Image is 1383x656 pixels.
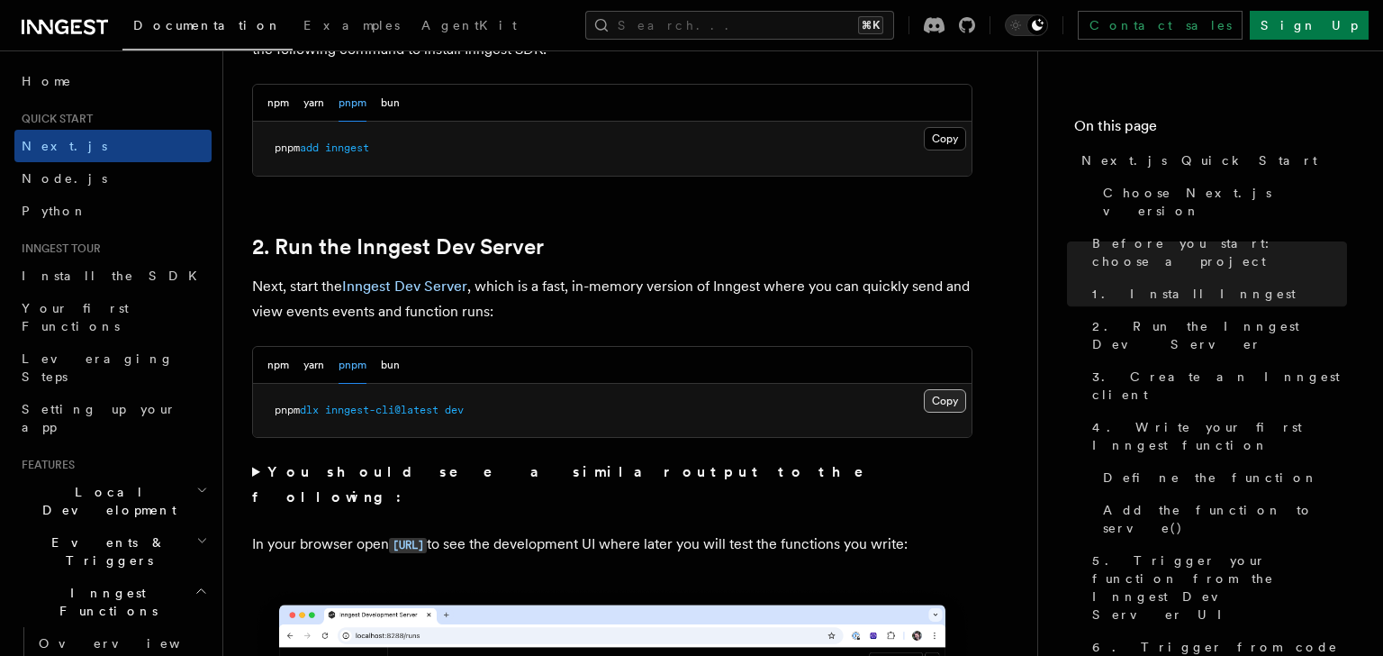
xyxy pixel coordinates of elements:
span: 4. Write your first Inngest function [1092,418,1347,454]
button: bun [381,347,400,384]
span: inngest [325,141,369,154]
span: Quick start [14,112,93,126]
a: Node.js [14,162,212,195]
a: Add the function to serve() [1096,494,1347,544]
button: yarn [303,347,324,384]
span: Next.js Quick Start [1081,151,1317,169]
a: Next.js [14,130,212,162]
span: 5. Trigger your function from the Inngest Dev Server UI [1092,551,1347,624]
a: Documentation [122,5,293,50]
kbd: ⌘K [858,16,883,34]
span: Examples [303,18,400,32]
span: Next.js [22,139,107,153]
span: Inngest Functions [14,584,194,620]
a: 3. Create an Inngest client [1085,360,1347,411]
button: pnpm [339,347,366,384]
button: bun [381,85,400,122]
p: In your browser open to see the development UI where later you will test the functions you write: [252,532,972,558]
a: Choose Next.js version [1096,177,1347,227]
button: Toggle dark mode [1005,14,1048,36]
span: Local Development [14,483,196,519]
span: pnpm [275,404,300,416]
span: Features [14,458,75,472]
a: Before you start: choose a project [1085,227,1347,278]
a: 4. Write your first Inngest function [1085,411,1347,461]
button: yarn [303,85,324,122]
span: Overview [39,636,224,651]
a: Leveraging Steps [14,342,212,393]
a: 1. Install Inngest [1085,278,1347,310]
button: pnpm [339,85,366,122]
span: dlx [300,404,319,416]
span: 2. Run the Inngest Dev Server [1092,317,1347,353]
button: npm [267,85,289,122]
button: Inngest Functions [14,577,212,627]
a: Examples [293,5,411,49]
a: Install the SDK [14,260,212,292]
a: 2. Run the Inngest Dev Server [1085,310,1347,360]
a: Contact sales [1078,11,1243,40]
span: Leveraging Steps [22,351,174,384]
span: pnpm [275,141,300,154]
span: Setting up your app [22,402,176,434]
a: Your first Functions [14,292,212,342]
a: Sign Up [1250,11,1369,40]
span: 6. Trigger from code [1092,638,1338,656]
a: Python [14,195,212,227]
a: Home [14,65,212,97]
span: add [300,141,319,154]
span: Inngest tour [14,241,101,256]
span: Node.js [22,171,107,186]
span: 1. Install Inngest [1092,285,1296,303]
span: Home [22,72,72,90]
a: Inngest Dev Server [342,278,467,295]
a: 2. Run the Inngest Dev Server [252,234,544,260]
code: [URL] [389,538,427,553]
button: Search...⌘K [585,11,894,40]
span: inngest-cli@latest [325,404,438,416]
span: Install the SDK [22,269,208,283]
p: Next, start the , which is a fast, in-memory version of Inngest where you can quickly send and vi... [252,274,972,324]
button: Local Development [14,476,212,526]
span: Python [22,204,87,218]
span: Documentation [133,18,282,32]
span: AgentKit [421,18,517,32]
button: Copy [924,389,966,413]
summary: You should see a similar output to the following: [252,460,972,510]
span: Your first Functions [22,301,129,333]
button: Copy [924,127,966,150]
a: AgentKit [411,5,528,49]
a: Setting up your app [14,393,212,443]
button: npm [267,347,289,384]
h4: On this page [1074,115,1347,144]
span: Events & Triggers [14,533,196,569]
span: Define the function [1103,469,1318,487]
a: Define the function [1096,461,1347,494]
a: 5. Trigger your function from the Inngest Dev Server UI [1085,544,1347,631]
span: dev [445,404,464,416]
strong: You should see a similar output to the following: [252,463,889,506]
a: [URL] [389,535,427,552]
span: Add the function to serve() [1103,501,1347,537]
a: Next.js Quick Start [1074,144,1347,177]
span: Choose Next.js version [1103,184,1347,220]
button: Events & Triggers [14,526,212,577]
span: 3. Create an Inngest client [1092,368,1347,404]
span: Before you start: choose a project [1092,234,1347,270]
